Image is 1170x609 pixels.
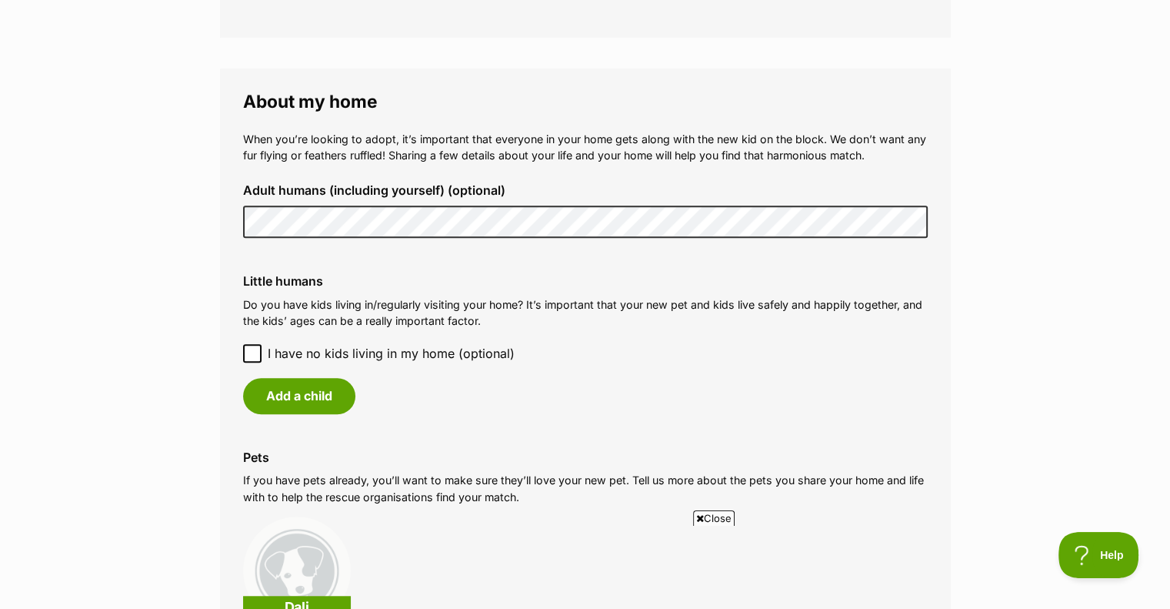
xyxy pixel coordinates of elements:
label: Adult humans (including yourself) (optional) [243,183,928,197]
span: Close [693,510,735,526]
p: Do you have kids living in/regularly visiting your home? It’s important that your new pet and kid... [243,296,928,330]
p: If you have pets already, you’ll want to make sure they’ll love your new pet. Tell us more about ... [243,472,928,505]
span: I have no kids living in my home (optional) [268,344,515,363]
button: Add a child [243,378,355,413]
p: When you’re looking to adopt, it’s important that everyone in your home gets along with the new k... [243,131,928,164]
legend: About my home [243,92,928,112]
label: Little humans [243,274,928,288]
iframe: Help Scout Beacon - Open [1058,532,1139,578]
label: Pets [243,450,928,464]
iframe: Advertisement [212,532,958,601]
